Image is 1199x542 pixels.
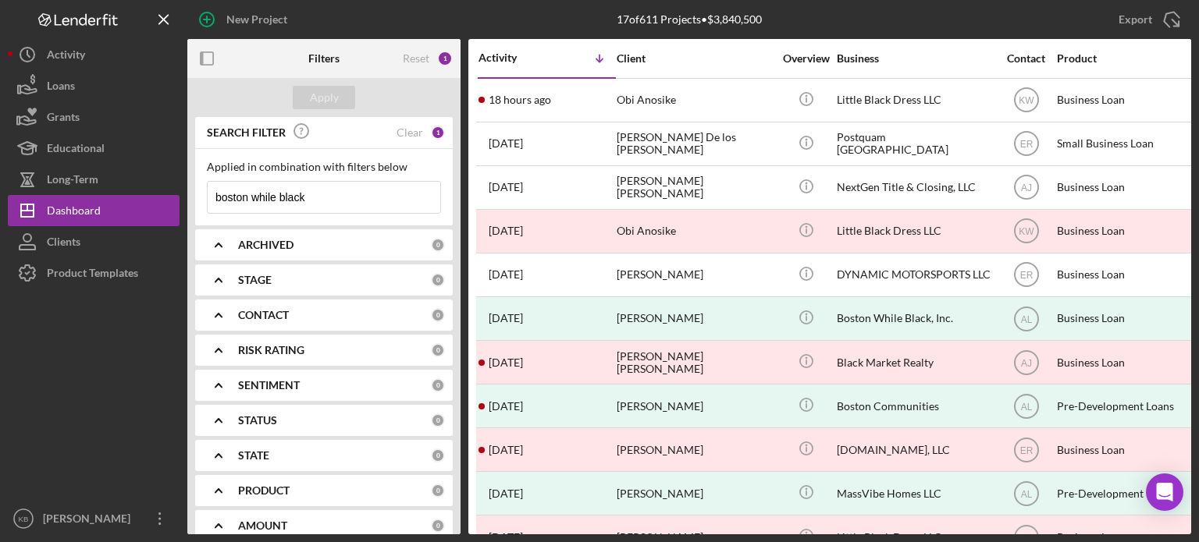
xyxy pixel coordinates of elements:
b: ARCHIVED [238,239,294,251]
b: SENTIMENT [238,379,300,391]
div: Activity [47,39,85,74]
div: [PERSON_NAME] [39,503,141,538]
div: 1 [431,126,445,140]
div: Loans [47,70,75,105]
button: New Project [187,4,303,35]
time: 2025-06-05 17:08 [489,181,523,193]
div: Client [617,52,773,65]
div: [PERSON_NAME] [PERSON_NAME] [617,167,773,208]
time: 2025-01-07 05:28 [489,356,523,369]
div: Postquam [GEOGRAPHIC_DATA] [837,123,993,165]
div: Black Market Realty [837,342,993,383]
text: KW [1019,95,1034,106]
div: Obi Anosike [617,80,773,121]
text: AL [1020,401,1032,412]
time: 2024-08-16 14:53 [489,487,523,500]
button: Loans [8,70,180,101]
button: Export [1103,4,1191,35]
time: 2025-07-04 18:38 [489,137,523,150]
b: PRODUCT [238,484,290,497]
div: Activity [479,51,547,64]
time: 2025-05-23 14:28 [489,225,523,237]
b: SEARCH FILTER [207,126,286,139]
div: Obi Anosike [617,211,773,252]
b: CONTACT [238,309,289,321]
b: AMOUNT [238,519,287,532]
div: Grants [47,101,80,136]
div: 0 [431,448,445,462]
div: [PERSON_NAME] [617,429,773,470]
div: [PERSON_NAME] [617,298,773,339]
div: 0 [431,519,445,533]
div: [PERSON_NAME] De los [PERSON_NAME] [617,123,773,165]
time: 2025-05-19 21:39 [489,268,523,281]
button: Product Templates [8,257,180,289]
div: DYNAMIC MOTORSPORTS LLC [837,254,993,296]
b: RISK RATING [238,344,304,356]
b: STATE [238,449,269,462]
time: 2025-04-10 13:48 [489,312,523,324]
div: 0 [431,413,445,427]
text: AJ [1020,182,1031,193]
button: KB[PERSON_NAME] [8,503,180,534]
div: 0 [431,308,445,322]
div: 0 [431,378,445,392]
div: New Project [226,4,287,35]
text: AL [1020,314,1032,324]
div: [PERSON_NAME] [617,385,773,427]
button: Educational [8,133,180,164]
div: Dashboard [47,195,101,230]
button: Apply [293,86,355,109]
div: [DOMAIN_NAME], LLC [837,429,993,470]
b: Filters [308,52,340,65]
div: Long-Term [47,164,98,199]
button: Clients [8,226,180,257]
div: 17 of 611 Projects • $3,840,500 [617,13,762,26]
div: [PERSON_NAME] [617,473,773,514]
div: 0 [431,238,445,252]
b: STAGE [238,274,272,286]
div: Product Templates [47,257,138,292]
div: Reset [403,52,429,65]
time: 2024-09-09 21:13 [489,400,523,413]
div: Business [837,52,993,65]
div: MassVibe Homes LLC [837,473,993,514]
div: 0 [431,273,445,287]
div: Little Black Dress LLC [837,211,993,252]
div: Clients [47,226,80,261]
div: Boston While Black, Inc. [837,298,993,339]
text: KB [19,515,29,523]
div: Export [1119,4,1152,35]
div: [PERSON_NAME] [617,254,773,296]
button: Grants [8,101,180,133]
time: 2025-08-26 22:39 [489,94,551,106]
b: STATUS [238,414,277,427]
a: Activity [8,39,180,70]
div: Apply [310,86,339,109]
div: NextGen Title & Closing, LLC [837,167,993,208]
div: 0 [431,484,445,498]
button: Long-Term [8,164,180,195]
text: AL [1020,488,1032,499]
button: Dashboard [8,195,180,226]
div: Boston Communities [837,385,993,427]
div: Overview [777,52,835,65]
div: Contact [997,52,1055,65]
time: 2024-08-28 13:16 [489,444,523,456]
div: 1 [437,51,453,66]
text: ER [1019,270,1033,281]
text: ER [1019,445,1033,455]
div: Educational [47,133,105,168]
text: KW [1019,226,1034,237]
text: ER [1019,139,1033,150]
div: Open Intercom Messenger [1146,473,1183,511]
div: 0 [431,343,445,357]
div: Clear [397,126,423,139]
